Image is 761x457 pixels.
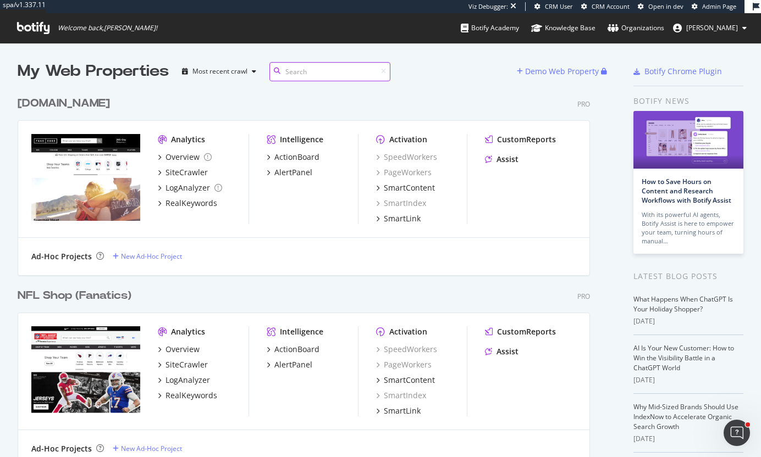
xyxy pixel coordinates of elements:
[485,346,519,357] a: Assist
[178,63,261,80] button: Most recent crawl
[171,326,205,337] div: Analytics
[384,375,435,386] div: SmartContent
[171,134,205,145] div: Analytics
[485,154,519,165] a: Assist
[192,68,247,75] div: Most recent crawl
[158,359,208,370] a: SiteCrawler
[389,326,427,337] div: Activation
[664,19,756,37] button: [PERSON_NAME]
[644,66,722,77] div: Botify Chrome Plugin
[724,420,750,446] iframe: Intercom live chat
[58,24,157,32] span: Welcome back, [PERSON_NAME] !
[608,13,664,43] a: Organizations
[376,344,437,355] a: SpeedWorkers
[166,167,208,178] div: SiteCrawler
[166,375,210,386] div: LogAnalyzer
[497,154,519,165] div: Assist
[31,326,140,414] img: nflshop.com
[581,2,630,11] a: CRM Account
[274,152,319,163] div: ActionBoard
[592,2,630,10] span: CRM Account
[376,198,426,209] div: SmartIndex
[376,390,426,401] a: SmartIndex
[642,210,735,246] div: With its powerful AI agents, Botify Assist is here to empower your team, turning hours of manual…
[633,66,722,77] a: Botify Chrome Plugin
[545,2,573,10] span: CRM User
[274,167,312,178] div: AlertPanel
[642,177,731,205] a: How to Save Hours on Content and Research Workflows with Botify Assist
[686,23,738,32] span: Lilian Sparer
[158,344,200,355] a: Overview
[18,96,110,112] div: [DOMAIN_NAME]
[18,288,131,304] div: NFL Shop (Fanatics)
[280,326,323,337] div: Intelligence
[267,167,312,178] a: AlertPanel
[692,2,736,11] a: Admin Page
[166,182,210,193] div: LogAnalyzer
[633,294,733,314] a: What Happens When ChatGPT Is Your Holiday Shopper?
[389,134,427,145] div: Activation
[461,13,519,43] a: Botify Academy
[376,359,432,370] a: PageWorkers
[633,375,743,385] div: [DATE]
[633,111,743,169] img: How to Save Hours on Content and Research Workflows with Botify Assist
[166,198,217,209] div: RealKeywords
[384,182,435,193] div: SmartContent
[280,134,323,145] div: Intelligence
[376,182,435,193] a: SmartContent
[376,152,437,163] a: SpeedWorkers
[166,152,200,163] div: Overview
[158,390,217,401] a: RealKeywords
[158,182,222,193] a: LogAnalyzer
[166,390,217,401] div: RealKeywords
[121,444,182,453] div: New Ad-Hoc Project
[517,66,601,76] a: Demo Web Property
[497,326,556,337] div: CustomReports
[633,402,738,431] a: Why Mid-Sized Brands Should Use IndexNow to Accelerate Organic Search Growth
[461,23,519,34] div: Botify Academy
[608,23,664,34] div: Organizations
[18,60,169,82] div: My Web Properties
[31,443,92,454] div: Ad-Hoc Projects
[633,270,743,282] div: Latest Blog Posts
[633,343,734,372] a: AI Is Your New Customer: How to Win the Visibility Battle in a ChatGPT World
[531,23,595,34] div: Knowledge Base
[267,359,312,370] a: AlertPanel
[376,167,432,178] a: PageWorkers
[633,434,743,444] div: [DATE]
[158,375,210,386] a: LogAnalyzer
[18,96,114,112] a: [DOMAIN_NAME]
[702,2,736,10] span: Admin Page
[158,167,208,178] a: SiteCrawler
[485,134,556,145] a: CustomReports
[376,375,435,386] a: SmartContent
[18,288,136,304] a: NFL Shop (Fanatics)
[274,359,312,370] div: AlertPanel
[384,405,421,416] div: SmartLink
[274,344,319,355] div: ActionBoard
[166,359,208,370] div: SiteCrawler
[633,316,743,326] div: [DATE]
[638,2,683,11] a: Open in dev
[525,66,599,77] div: Demo Web Property
[267,344,319,355] a: ActionBoard
[376,213,421,224] a: SmartLink
[485,326,556,337] a: CustomReports
[376,405,421,416] a: SmartLink
[517,63,601,80] button: Demo Web Property
[468,2,508,11] div: Viz Debugger:
[166,344,200,355] div: Overview
[269,62,390,81] input: Search
[497,134,556,145] div: CustomReports
[31,251,92,262] div: Ad-Hoc Projects
[497,346,519,357] div: Assist
[158,152,212,163] a: Overview
[648,2,683,10] span: Open in dev
[577,99,590,109] div: Pro
[31,134,140,221] img: www.fansedge.com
